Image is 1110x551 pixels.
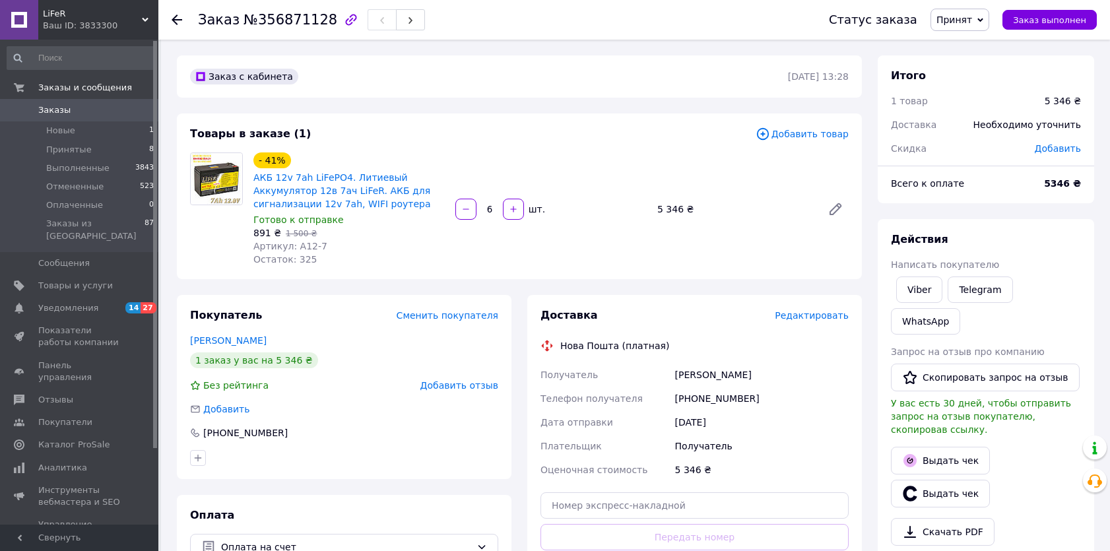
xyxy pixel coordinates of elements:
[190,309,262,321] span: Покупатель
[1044,178,1081,189] b: 5346 ₴
[891,346,1045,357] span: Запрос на отзыв про компанию
[891,178,964,189] span: Всего к оплате
[38,519,122,542] span: Управление сайтом
[46,199,103,211] span: Оплаченные
[149,199,154,211] span: 0
[540,370,598,380] span: Получатель
[190,69,298,84] div: Заказ с кабинета
[775,310,849,321] span: Редактировать
[38,280,113,292] span: Товары и услуги
[38,484,122,508] span: Инструменты вебмастера и SEO
[891,480,990,507] button: Выдать чек
[46,144,92,156] span: Принятые
[46,181,104,193] span: Отмененные
[38,360,122,383] span: Панель управления
[540,417,613,428] span: Дата отправки
[38,82,132,94] span: Заказы и сообщения
[253,228,281,238] span: 891 ₴
[1045,94,1081,108] div: 5 346 ₴
[672,363,851,387] div: [PERSON_NAME]
[149,144,154,156] span: 8
[891,259,999,270] span: Написать покупателю
[420,380,498,391] span: Добавить отзыв
[38,302,98,314] span: Уведомления
[38,104,71,116] span: Заказы
[1013,15,1086,25] span: Заказ выполнен
[525,203,546,216] div: шт.
[38,325,122,348] span: Показатели работы компании
[540,309,598,321] span: Доставка
[1002,10,1097,30] button: Заказ выполнен
[149,125,154,137] span: 1
[1035,143,1081,154] span: Добавить
[203,380,269,391] span: Без рейтинга
[253,152,291,168] div: - 41%
[891,447,990,474] button: Выдать чек
[253,214,344,225] span: Готово к отправке
[829,13,917,26] div: Статус заказа
[557,339,672,352] div: Нова Пошта (платная)
[822,196,849,222] a: Редактировать
[43,8,142,20] span: LiFeR
[891,233,948,245] span: Действия
[46,162,110,174] span: Выполненные
[540,492,849,519] input: Номер экспресс-накладной
[125,302,141,313] span: 14
[672,458,851,482] div: 5 346 ₴
[397,310,498,321] span: Сменить покупателя
[38,394,73,406] span: Отзывы
[203,404,249,414] span: Добавить
[145,218,154,242] span: 87
[253,172,431,209] a: АКБ 12v 7ah LiFePO4. Литиевый Аккумулятор 12в 7ач LiFeR. АКБ для сигнализации 12v 7ah, WIFI роутера
[7,46,155,70] input: Поиск
[652,200,817,218] div: 5 346 ₴
[672,434,851,458] div: Получатель
[253,241,327,251] span: Артикул: A12-7
[891,96,928,106] span: 1 товар
[891,69,926,82] span: Итого
[672,387,851,410] div: [PHONE_NUMBER]
[672,410,851,434] div: [DATE]
[965,110,1089,139] div: Необходимо уточнить
[936,15,972,25] span: Принят
[788,71,849,82] time: [DATE] 13:28
[244,12,337,28] span: №356871128
[540,465,648,475] span: Оценочная стоимость
[190,352,318,368] div: 1 заказ у вас на 5 346 ₴
[891,364,1080,391] button: Скопировать запрос на отзыв
[286,229,317,238] span: 1 500 ₴
[198,12,240,28] span: Заказ
[253,254,317,265] span: Остаток: 325
[38,439,110,451] span: Каталог ProSale
[141,302,156,313] span: 27
[135,162,154,174] span: 3843
[46,125,75,137] span: Новые
[46,218,145,242] span: Заказы из [GEOGRAPHIC_DATA]
[190,335,267,346] a: [PERSON_NAME]
[38,416,92,428] span: Покупатели
[38,257,90,269] span: Сообщения
[756,127,849,141] span: Добавить товар
[891,119,936,130] span: Доставка
[191,153,242,205] img: АКБ 12v 7ah LiFePO4. Литиевый Аккумулятор 12в 7ач LiFeR. АКБ для сигнализации 12v 7ah, WIFI роутера
[38,462,87,474] span: Аналитика
[948,276,1012,303] a: Telegram
[891,308,960,335] a: WhatsApp
[891,143,927,154] span: Скидка
[190,127,311,140] span: Товары в заказе (1)
[202,426,289,439] div: [PHONE_NUMBER]
[540,441,602,451] span: Плательщик
[891,518,995,546] a: Скачать PDF
[190,509,234,521] span: Оплата
[540,393,643,404] span: Телефон получателя
[140,181,154,193] span: 523
[891,398,1071,435] span: У вас есть 30 дней, чтобы отправить запрос на отзыв покупателю, скопировав ссылку.
[896,276,942,303] a: Viber
[43,20,158,32] div: Ваш ID: 3833300
[172,13,182,26] div: Вернуться назад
